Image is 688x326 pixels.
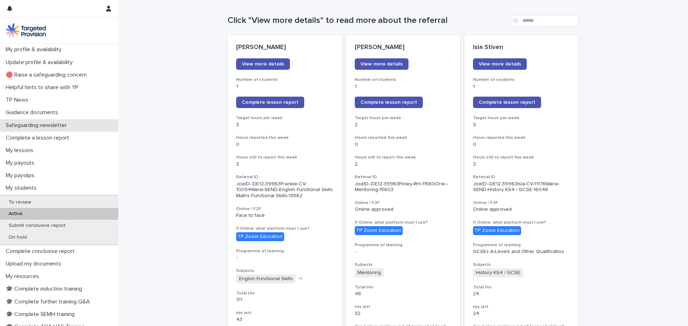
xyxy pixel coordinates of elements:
h3: Online / F2F [355,200,452,206]
p: JoelD--DE12-39963Isla-CV-11176Warw-SEND-History KS4 / GCSE-16048 [473,181,570,193]
h3: Online / F2F [473,200,570,206]
img: M5nRWzHhSzIhMunXDL62 [6,23,46,38]
h3: Programme of learning [355,242,452,248]
h3: Online / F2F [236,206,333,212]
h3: Total Hrs [473,284,570,290]
a: Complete lesson report [355,97,423,108]
p: 0 [355,142,452,148]
p: My profile & availability [3,46,67,53]
p: - [236,255,333,261]
p: 1 [355,84,452,90]
div: TP Zoom Education [236,232,284,241]
p: Face to face [236,213,333,219]
h3: Hours still to report this week [355,155,452,160]
p: My payouts [3,160,40,166]
p: TP News [3,97,34,103]
p: Update profile & availability [3,59,78,66]
a: Complete lesson report [236,97,304,108]
p: Guidance documents [3,109,64,116]
p: 3 [473,122,570,128]
p: Complete conclusive report [3,248,80,255]
span: Mentoring [355,268,384,277]
div: TP Zoom Education [473,226,521,235]
p: 3 [236,161,333,167]
p: 2 [355,161,452,167]
h3: Subjects [355,262,452,268]
a: View more details [355,58,408,70]
span: History KS4 / GCSE [473,268,523,277]
h3: Programme of learning [236,248,333,254]
h3: Target hours per week [236,115,333,121]
p: My payslips [3,172,40,179]
p: 3 [473,161,570,167]
p: Online approved [473,206,570,213]
p: 🎓 Complete induction training [3,286,88,292]
h3: If Online, what platform must I use? [473,220,570,225]
p: Safeguarding newsletter [3,122,72,129]
h3: If Online, what platform must I use? [236,226,333,232]
h3: Total Hrs [236,291,333,296]
h3: Hours reported this week [355,135,452,141]
p: GCSEs A-Levels and Other Qualificatios [473,249,570,255]
span: + 1 [298,277,302,281]
p: On hold [3,234,33,240]
h3: Hours reported this week [236,135,333,141]
p: Complete a lesson report [3,135,75,141]
p: To review [3,199,37,205]
h3: If Online, what platform must I use? [355,220,452,225]
h3: Subjects [473,262,570,268]
a: View more details [473,58,527,70]
p: My resources [3,273,45,280]
p: 46 [355,291,452,297]
p: JoelD--DE12-39963Finley-RH-11560Orie--Mentoring-15602 [355,181,452,193]
h3: Hrs left [355,304,452,310]
h3: Hours still to report this week [236,155,333,160]
span: Complete lesson report [479,100,535,105]
p: 🔴 Raise a safeguarding concern [3,72,92,78]
p: 0 [473,142,570,148]
p: - [355,249,452,255]
h3: Total Hrs [355,284,452,290]
h3: Hrs left [236,310,333,316]
p: Submit conclusive report [3,223,71,229]
a: Complete lesson report [473,97,541,108]
div: TP Zoom Education [355,226,403,235]
h3: Target hours per week [473,115,570,121]
a: View more details [236,58,290,70]
p: [PERSON_NAME] [355,44,452,52]
p: 1 [236,84,333,90]
p: My lessons [3,147,39,154]
p: Upload my documents [3,261,67,267]
h3: Referral ID [473,174,570,180]
p: 43 [236,317,333,323]
h3: Number of students [473,77,570,83]
h3: Number of students [355,77,452,83]
input: Search [511,15,579,26]
span: View more details [242,62,284,67]
p: Isla Stiven [473,44,570,52]
h3: Hrs left [473,304,570,310]
h3: Hours reported this week [473,135,570,141]
p: 32 [355,311,452,317]
p: 0 [236,142,333,148]
span: Complete lesson report [360,100,417,105]
p: 2 [355,122,452,128]
p: 24 [473,311,570,317]
h3: Target hours per week [355,115,452,121]
p: 1 [473,84,570,90]
p: 🎓 Complete further training Q&A [3,298,96,305]
span: English Functional Skills [236,274,296,283]
span: View more details [479,62,521,67]
h1: Click "View more details" to read more about the referral [228,15,508,26]
h3: Referral ID [355,174,452,180]
p: Online approved [355,206,452,213]
h3: Programme of learning [473,242,570,248]
p: Active [3,211,28,217]
p: JoelD--DE12-39963Frankie-CV-10094Warw-SEND-English Functional Skills Maths Functional Skills-13562 [236,181,333,199]
span: View more details [360,62,403,67]
p: 117 [236,297,333,303]
h3: Subjects [236,268,333,274]
h3: Number of students [236,77,333,83]
p: Helpful hints to share with YP [3,84,84,91]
